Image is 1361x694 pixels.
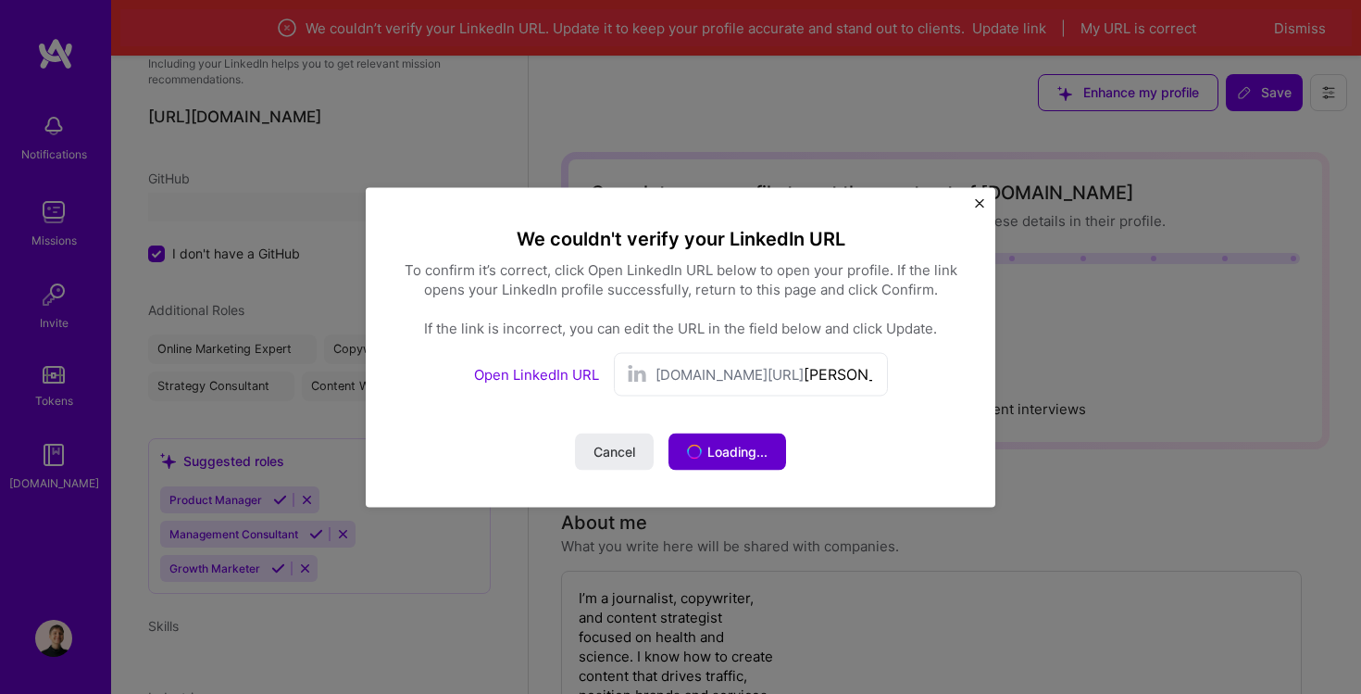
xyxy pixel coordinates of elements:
[575,433,654,470] button: Cancel
[975,198,984,218] button: Close
[707,442,768,461] span: Loading...
[474,365,599,383] a: Open LinkedIn URL
[403,224,958,252] div: We couldn't verify your LinkedIn URL
[626,363,648,385] img: LinkedIn
[656,364,804,384] span: [DOMAIN_NAME][URL]
[804,360,876,387] input: username
[403,259,958,337] div: To confirm it’s correct, click Open LinkedIn URL below to open your profile. If the link opens yo...
[593,442,635,461] span: Cancel
[668,433,786,470] button: Loading...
